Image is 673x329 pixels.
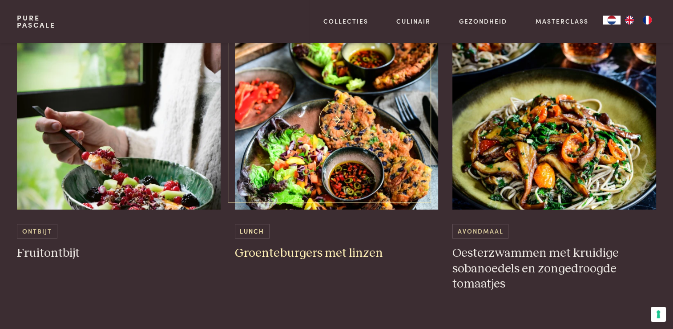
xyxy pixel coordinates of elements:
[17,224,57,239] span: Ontbijt
[536,16,588,26] a: Masterclass
[621,16,656,25] ul: Language list
[235,224,270,239] span: Lunch
[17,14,56,29] a: PurePascale
[452,224,508,239] span: Avondmaal
[323,16,368,26] a: Collecties
[452,31,656,210] img: Oesterzwammen met kruidige sobanoedels en zongedroogde tomaatjes
[651,307,666,322] button: Uw voorkeuren voor toestemming voor trackingtechnologieën
[17,31,221,210] img: Fruitontbijt
[638,16,656,25] a: FR
[452,31,656,292] a: Oesterzwammen met kruidige sobanoedels en zongedroogde tomaatjes Avondmaal Oesterzwammen met krui...
[459,16,507,26] a: Gezondheid
[17,31,221,261] a: Fruitontbijt Ontbijt Fruitontbijt
[396,16,431,26] a: Culinair
[603,16,656,25] aside: Language selected: Nederlands
[17,246,221,261] h3: Fruitontbijt
[235,246,439,261] h3: Groenteburgers met linzen
[621,16,638,25] a: EN
[603,16,621,25] a: NL
[452,246,656,292] h3: Oesterzwammen met kruidige sobanoedels en zongedroogde tomaatjes
[603,16,621,25] div: Language
[235,31,439,261] a: Groenteburgers met linzen Lunch Groenteburgers met linzen
[235,31,439,210] img: Groenteburgers met linzen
